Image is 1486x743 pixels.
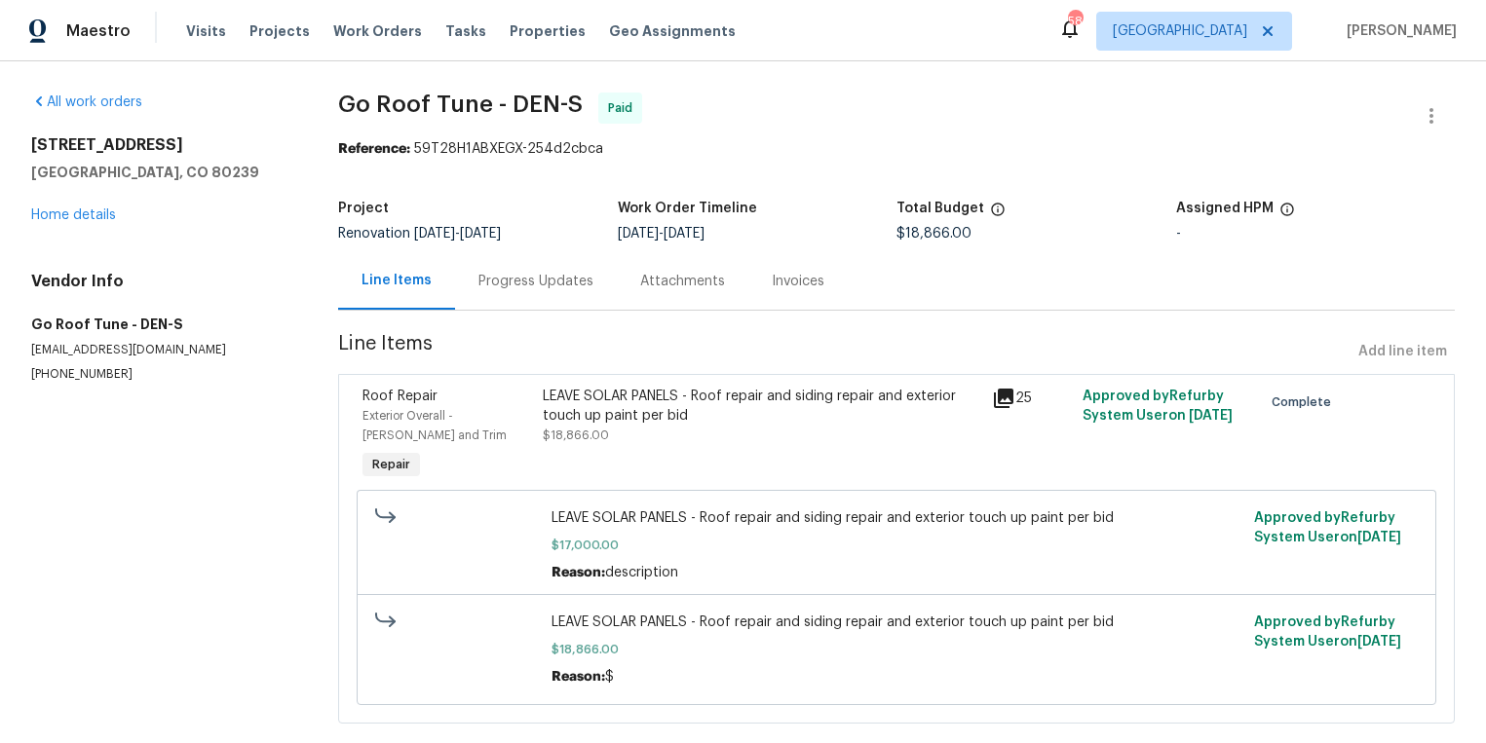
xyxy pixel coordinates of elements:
[362,271,432,290] div: Line Items
[338,227,501,241] span: Renovation
[460,227,501,241] span: [DATE]
[1113,21,1247,41] span: [GEOGRAPHIC_DATA]
[31,135,291,155] h2: [STREET_ADDRESS]
[31,366,291,383] p: [PHONE_NUMBER]
[552,566,605,579] span: Reason:
[1254,511,1401,544] span: Approved by Refurby System User on
[186,21,226,41] span: Visits
[1279,202,1295,227] span: The hpm assigned to this work order.
[605,566,678,579] span: description
[640,272,725,291] div: Attachments
[66,21,131,41] span: Maestro
[896,202,984,215] h5: Total Budget
[1357,531,1401,544] span: [DATE]
[31,95,142,109] a: All work orders
[1176,227,1455,241] div: -
[1083,390,1233,423] span: Approved by Refurby System User on
[552,640,1242,659] span: $18,866.00
[552,536,1242,555] span: $17,000.00
[338,334,1351,370] span: Line Items
[31,208,116,222] a: Home details
[772,272,824,291] div: Invoices
[608,98,640,118] span: Paid
[1189,409,1233,423] span: [DATE]
[362,390,438,403] span: Roof Repair
[1339,21,1457,41] span: [PERSON_NAME]
[31,163,291,182] h5: [GEOGRAPHIC_DATA], CO 80239
[333,21,422,41] span: Work Orders
[338,93,583,116] span: Go Roof Tune - DEN-S
[896,227,972,241] span: $18,866.00
[543,429,609,441] span: $18,866.00
[1272,392,1339,412] span: Complete
[552,613,1242,632] span: LEAVE SOLAR PANELS - Roof repair and siding repair and exterior touch up paint per bid
[364,455,418,474] span: Repair
[990,202,1006,227] span: The total cost of line items that have been proposed by Opendoor. This sum includes line items th...
[414,227,501,241] span: -
[605,670,614,684] span: $
[31,342,291,358] p: [EMAIL_ADDRESS][DOMAIN_NAME]
[609,21,736,41] span: Geo Assignments
[338,202,389,215] h5: Project
[664,227,705,241] span: [DATE]
[478,272,593,291] div: Progress Updates
[249,21,310,41] span: Projects
[618,227,659,241] span: [DATE]
[618,202,757,215] h5: Work Order Timeline
[543,387,981,426] div: LEAVE SOLAR PANELS - Roof repair and siding repair and exterior touch up paint per bid
[1176,202,1274,215] h5: Assigned HPM
[552,670,605,684] span: Reason:
[1357,635,1401,649] span: [DATE]
[992,387,1070,410] div: 25
[510,21,586,41] span: Properties
[552,508,1242,528] span: LEAVE SOLAR PANELS - Roof repair and siding repair and exterior touch up paint per bid
[1068,12,1082,31] div: 58
[445,24,486,38] span: Tasks
[362,410,507,441] span: Exterior Overall - [PERSON_NAME] and Trim
[338,139,1455,159] div: 59T28H1ABXEGX-254d2cbca
[338,142,410,156] b: Reference:
[31,315,291,334] h5: Go Roof Tune - DEN-S
[31,272,291,291] h4: Vendor Info
[414,227,455,241] span: [DATE]
[618,227,705,241] span: -
[1254,615,1401,649] span: Approved by Refurby System User on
